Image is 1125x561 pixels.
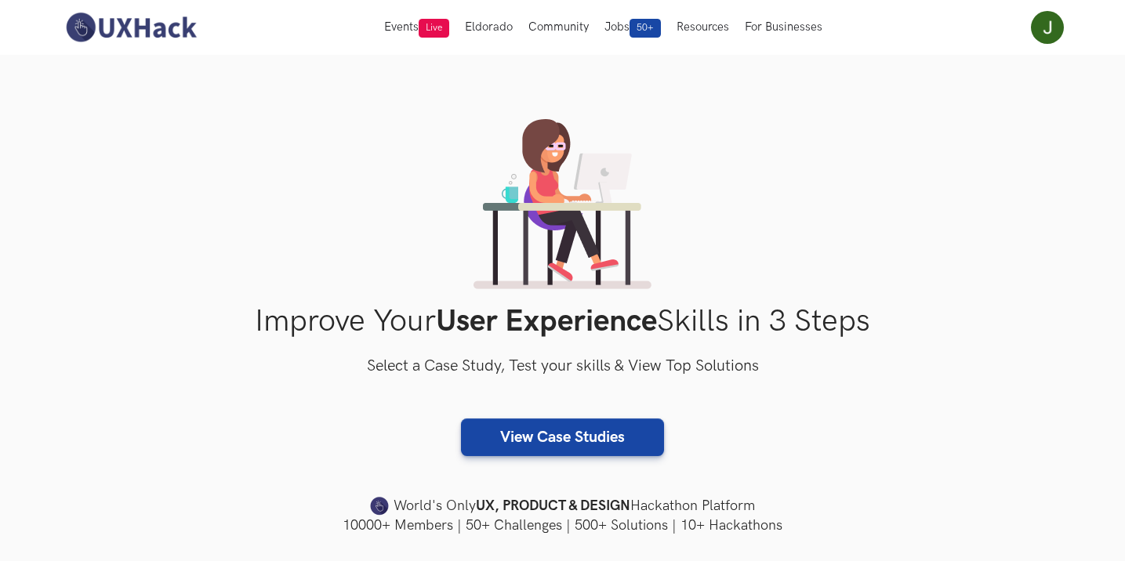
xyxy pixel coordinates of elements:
img: lady working on laptop [474,119,651,289]
img: uxhack-favicon-image.png [370,496,389,516]
a: View Case Studies [461,418,664,456]
span: 50+ [630,19,661,38]
h4: World's Only Hackathon Platform [61,495,1065,517]
span: Live [419,19,449,38]
img: UXHack-logo.png [61,11,201,44]
h3: Select a Case Study, Test your skills & View Top Solutions [61,354,1065,379]
h1: Improve Your Skills in 3 Steps [61,303,1065,340]
strong: UX, PRODUCT & DESIGN [476,495,630,517]
img: Your profile pic [1031,11,1064,44]
h4: 10000+ Members | 50+ Challenges | 500+ Solutions | 10+ Hackathons [61,516,1065,535]
strong: User Experience [436,303,657,340]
